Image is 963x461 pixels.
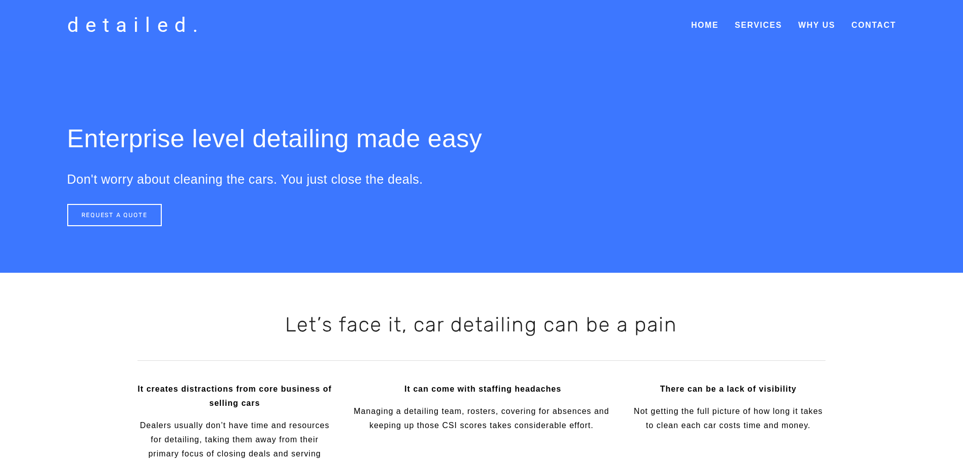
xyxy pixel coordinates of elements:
a: Services [735,21,782,29]
strong: There can be a lack of visibility [660,385,797,393]
strong: It creates distractions from core business of selling cars [137,385,334,407]
a: Why Us [798,21,835,29]
p: Not getting the full picture of how long it takes to clean each car costs time and money. [631,404,826,433]
a: REQUEST A QUOTE [67,204,162,226]
strong: It can come with staffing headaches [404,385,561,393]
p: Managing a detailing team, rosters, covering for absences and keeping up those CSI scores takes c... [349,404,614,433]
h3: Don't worry about cleaning the cars. You just close the deals. [67,172,543,187]
a: Home [691,16,718,34]
a: Contact [851,16,896,34]
h1: Enterprise level detailing made easy [67,123,543,155]
h2: Let’s face it, car detailing can be a pain [137,311,826,339]
a: detailed. [62,10,210,40]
